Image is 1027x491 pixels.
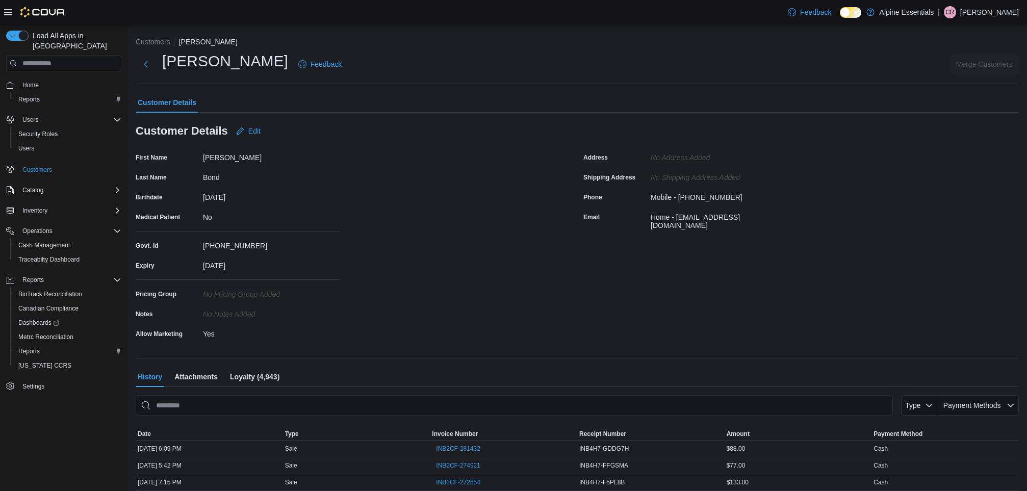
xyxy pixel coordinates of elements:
button: Settings [2,379,125,394]
button: Security Roles [10,127,125,141]
div: No Notes added [203,306,340,318]
span: INB2CF-281432 [436,445,480,453]
a: Reports [14,93,44,106]
span: Type [285,430,299,438]
span: INB4H7-F5PL8B [579,478,625,486]
div: $77.00 [725,459,872,472]
button: Users [18,114,42,126]
button: Amount [725,428,872,440]
button: Customers [136,38,170,46]
span: INB4H7-FFGSMA [579,461,628,470]
span: History [138,367,162,387]
button: Merge Customers [950,54,1019,74]
label: Shipping Address [583,173,635,182]
button: Receipt Number [577,428,725,440]
a: Reports [14,345,44,357]
span: Settings [22,382,44,391]
input: This is a search bar. As you type, the results lower in the page will automatically filter. [136,395,893,416]
div: $88.00 [725,443,872,455]
h3: Customer Details [136,125,228,137]
span: Reports [14,93,121,106]
span: BioTrack Reconciliation [18,290,82,298]
button: [US_STATE] CCRS [10,358,125,373]
nav: Complex example [6,73,121,420]
label: Birthdate [136,193,163,201]
span: [DATE] 6:09 PM [138,445,182,453]
span: Merge Customers [956,59,1013,69]
button: BioTrack Reconciliation [10,287,125,301]
button: Inventory [18,204,52,217]
span: Traceabilty Dashboard [18,255,80,264]
span: Users [22,116,38,124]
label: Phone [583,193,602,201]
span: Sale [285,478,297,486]
label: Govt. Id [136,242,159,250]
span: Load All Apps in [GEOGRAPHIC_DATA] [29,31,121,51]
input: Dark Mode [840,7,861,18]
button: Payment Methods [937,395,1019,416]
label: Last Name [136,173,167,182]
span: Operations [22,227,53,235]
button: Catalog [2,183,125,197]
span: Sale [285,461,297,470]
img: Cova [20,7,66,17]
span: Inventory [18,204,121,217]
a: BioTrack Reconciliation [14,288,86,300]
span: INB4H7-GDDG7H [579,445,629,453]
button: Reports [18,274,48,286]
span: Catalog [22,186,43,194]
div: [DATE] [203,257,340,270]
button: Traceabilty Dashboard [10,252,125,267]
a: Canadian Compliance [14,302,83,315]
a: Customers [18,164,56,176]
button: Home [2,77,125,92]
span: Metrc Reconciliation [14,331,121,343]
button: Users [2,113,125,127]
button: Cash Management [10,238,125,252]
span: Cash [874,445,888,453]
span: INB2CF-272654 [436,478,480,486]
label: Expiry [136,262,155,270]
span: Traceabilty Dashboard [14,253,121,266]
span: INB2CF-274921 [436,461,480,470]
label: Medical Patient [136,213,180,221]
span: BioTrack Reconciliation [14,288,121,300]
span: Edit [248,126,261,136]
span: Customer Details [138,92,196,113]
span: Cash [874,478,888,486]
div: Home - [EMAIL_ADDRESS][DOMAIN_NAME] [651,209,787,229]
div: No Shipping Address added [651,169,787,182]
nav: An example of EuiBreadcrumbs [136,37,1019,49]
button: Inventory [2,203,125,218]
span: Sale [285,445,297,453]
p: | [938,6,940,18]
span: Operations [18,225,121,237]
span: Feedback [311,59,342,69]
label: Email [583,213,600,221]
a: Dashboards [14,317,63,329]
div: No Address added [651,149,787,162]
span: Cash [874,461,888,470]
button: Next [136,54,156,74]
span: Reports [18,347,40,355]
span: Reports [14,345,121,357]
div: [DATE] [203,189,340,201]
span: Dashboards [18,319,59,327]
div: Mobile - [PHONE_NUMBER] [651,189,742,201]
a: Traceabilty Dashboard [14,253,84,266]
button: Edit [232,121,265,141]
span: CR [945,6,954,18]
button: Operations [18,225,57,237]
span: Home [22,81,39,89]
button: Reports [2,273,125,287]
div: [PHONE_NUMBER] [203,238,340,250]
span: Home [18,79,121,91]
a: Feedback [784,2,835,22]
div: No [203,209,340,221]
button: Reports [10,344,125,358]
span: [US_STATE] CCRS [18,361,71,370]
button: Users [10,141,125,156]
span: Reports [18,274,121,286]
button: Metrc Reconciliation [10,330,125,344]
